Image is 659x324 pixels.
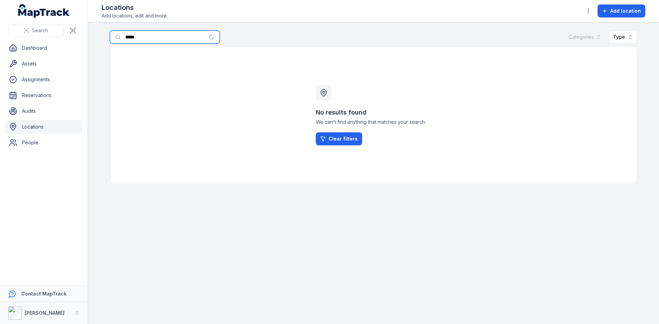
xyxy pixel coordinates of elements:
button: Type [609,31,637,44]
a: Reservations [5,88,82,102]
strong: Contact MapTrack [21,291,67,297]
strong: [PERSON_NAME] [25,310,65,316]
span: Search [32,27,48,34]
span: We can't find anything that matches your search. [316,119,431,125]
h2: Locations [102,3,168,12]
a: MapTrack [18,4,70,18]
a: Locations [5,120,82,134]
a: Assignments [5,73,82,86]
a: Audits [5,104,82,118]
a: Dashboard [5,41,82,55]
a: People [5,136,82,149]
button: Search [8,24,63,37]
a: Clear filters [316,132,362,145]
button: Add location [598,4,645,17]
span: Add locations, edit and more. [102,12,168,19]
h3: No results found [316,108,431,117]
a: Assets [5,57,82,71]
span: Add location [610,8,641,14]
